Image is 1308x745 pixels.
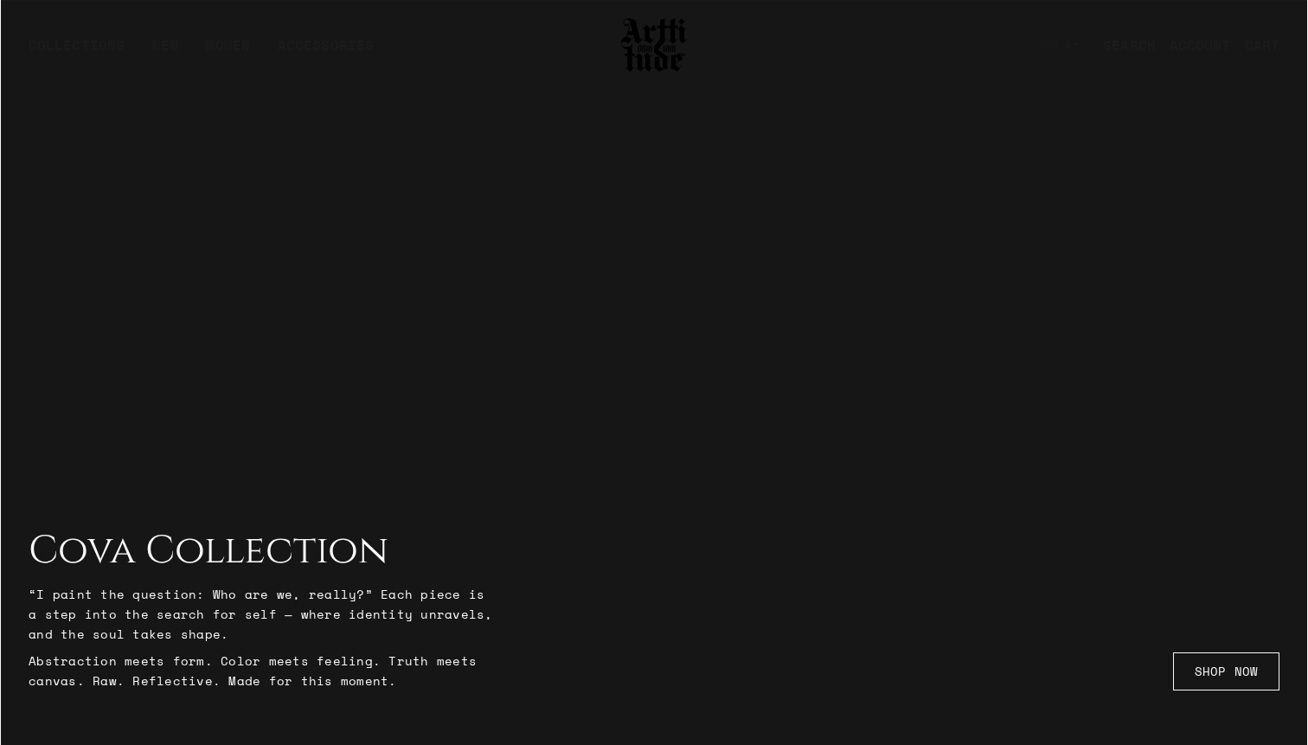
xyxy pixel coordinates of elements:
[1231,28,1279,62] a: Open cart
[152,35,178,69] a: MEN
[278,35,374,69] div: ACCESSORIES
[1029,26,1090,64] button: USD $
[1245,35,1279,55] div: CART
[29,651,496,690] p: Abstraction meets form. Color meets feeling. Truth meets canvas. Raw. Reflective. Made for this m...
[29,35,125,69] div: COLLECTIONS
[15,35,388,69] ul: Main navigation
[1039,38,1072,52] span: USD $
[29,584,496,644] p: “I paint the question: Who are we, really?” Each piece is a step into the search for self — where...
[619,16,689,74] img: Arttitude
[1156,28,1231,62] a: ACCOUNT
[1089,28,1156,62] a: SEARCH
[1173,652,1279,690] a: SHOP NOW
[29,529,496,574] h2: Cova Collection
[206,35,250,69] a: WOMEN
